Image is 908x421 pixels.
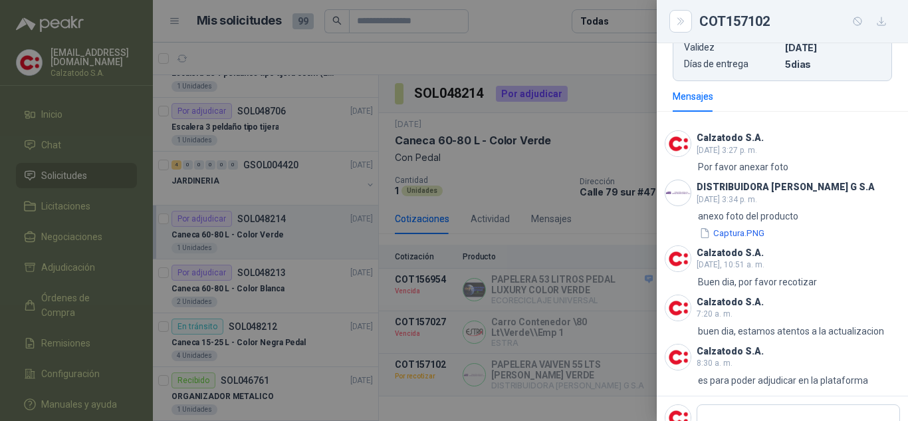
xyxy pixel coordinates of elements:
span: [DATE], 10:51 a. m. [697,260,764,269]
p: 5 dias [785,59,881,70]
button: Captura.PNG [698,226,766,240]
p: buen dia, estamos atentos a la actualizacion [698,324,884,339]
p: Validez [684,42,780,53]
h3: Calzatodo S.A. [697,134,764,142]
p: Días de entrega [684,59,780,70]
span: 8:30 a. m. [697,358,733,368]
span: [DATE] 3:34 p. m. [697,195,757,204]
img: Company Logo [665,295,691,321]
div: COT157102 [699,11,892,32]
h3: Calzatodo S.A. [697,299,764,306]
img: Company Logo [665,180,691,206]
p: [DATE] [785,42,881,53]
p: es para poder adjudicar en la plataforma [698,373,868,388]
img: Company Logo [665,131,691,156]
p: Buen dia, por favor recotizar [698,275,817,289]
span: 7:20 a. m. [697,309,733,319]
h3: DISTRIBUIDORA [PERSON_NAME] G S.A [697,184,875,191]
img: Company Logo [665,246,691,271]
button: Close [673,13,689,29]
p: anexo foto del producto [698,209,798,223]
img: Company Logo [665,345,691,370]
h3: Calzatodo S.A. [697,249,764,257]
p: Por favor anexar foto [698,160,788,174]
h3: Calzatodo S.A. [697,348,764,355]
span: [DATE] 3:27 p. m. [697,146,757,155]
div: Mensajes [673,89,713,104]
